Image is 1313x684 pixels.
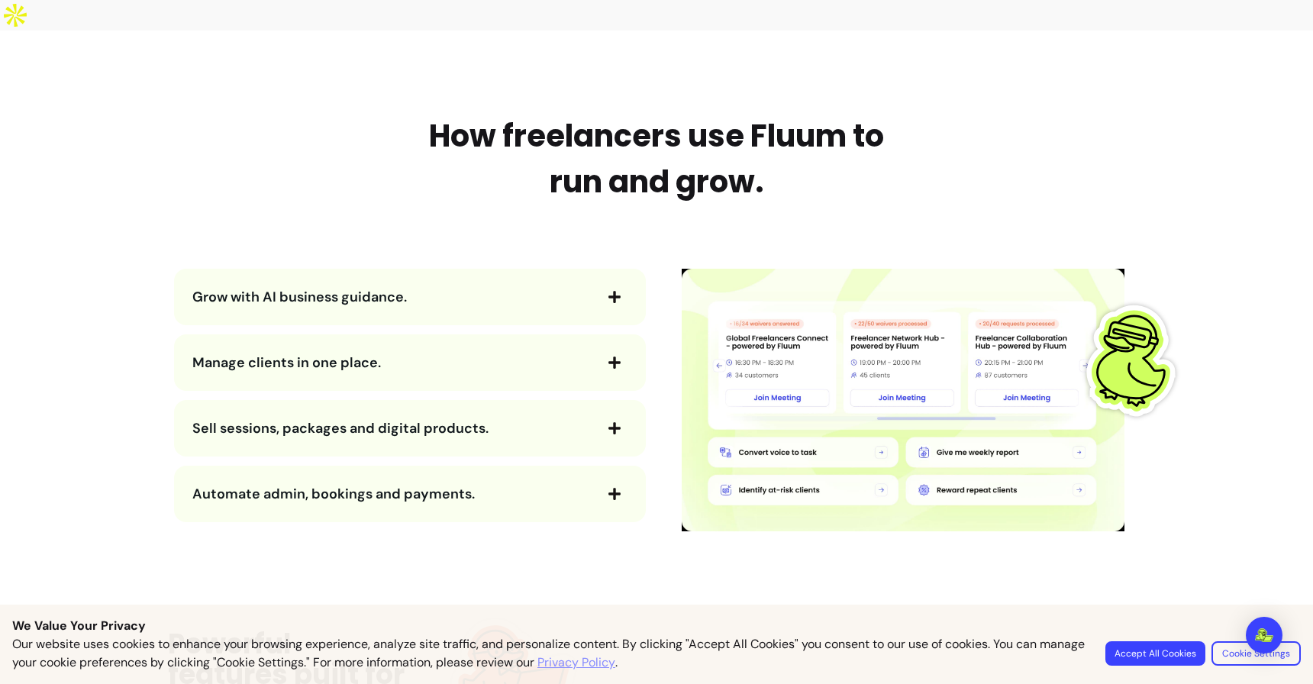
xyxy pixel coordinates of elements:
a: Privacy Policy [537,653,615,672]
p: We Value Your Privacy [12,617,1301,635]
div: Open Intercom Messenger [1246,617,1282,653]
p: Our website uses cookies to enhance your browsing experience, analyze site traffic, and personali... [12,635,1087,672]
button: Grow with AI business guidance. [192,284,627,310]
h2: How freelancers use Fluum to run and grow. [408,113,905,205]
img: Fluum Duck sticker [1076,303,1191,418]
button: Manage clients in one place. [192,350,627,376]
button: Accept All Cookies [1105,641,1205,666]
span: Automate admin, bookings and payments. [192,485,475,503]
span: Manage clients in one place. [192,353,381,372]
span: Sell sessions, packages and digital products. [192,419,489,437]
button: Automate admin, bookings and payments. [192,481,627,507]
span: Grow with AI business guidance. [192,288,407,306]
button: Cookie Settings [1211,641,1301,666]
button: Sell sessions, packages and digital products. [192,415,627,441]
